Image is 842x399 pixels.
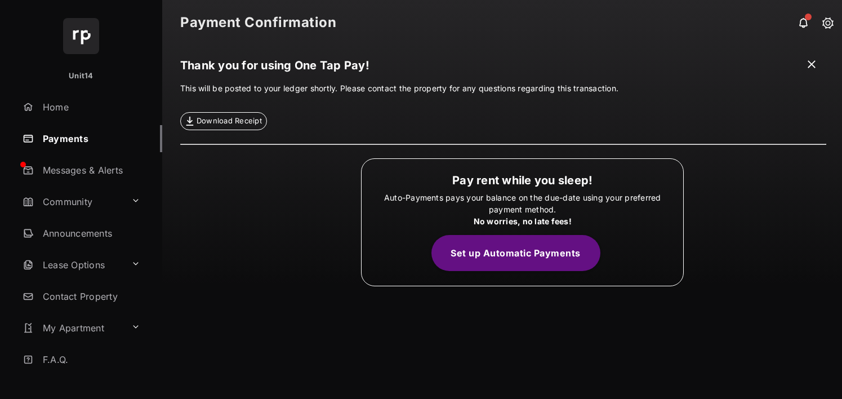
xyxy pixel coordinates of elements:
[18,94,162,121] a: Home
[180,82,826,130] p: This will be posted to your ledger shortly. Please contact the property for any questions regardi...
[18,346,162,373] a: F.A.Q.
[63,18,99,54] img: svg+xml;base64,PHN2ZyB4bWxucz0iaHR0cDovL3d3dy53My5vcmcvMjAwMC9zdmciIHdpZHRoPSI2NCIgaGVpZ2h0PSI2NC...
[18,314,127,342] a: My Apartment
[18,283,162,310] a: Contact Property
[18,251,127,278] a: Lease Options
[18,125,162,152] a: Payments
[197,116,262,127] span: Download Receipt
[180,16,336,29] strong: Payment Confirmation
[18,157,162,184] a: Messages & Alerts
[18,220,162,247] a: Announcements
[367,174,678,187] h1: Pay rent while you sleep!
[180,59,826,78] h1: Thank you for using One Tap Pay!
[18,188,127,215] a: Community
[367,215,678,227] div: No worries, no late fees!
[69,70,93,82] p: Unit14
[180,112,267,130] a: Download Receipt
[431,235,600,271] button: Set up Automatic Payments
[367,192,678,227] p: Auto-Payments pays your balance on the due-date using your preferred payment method.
